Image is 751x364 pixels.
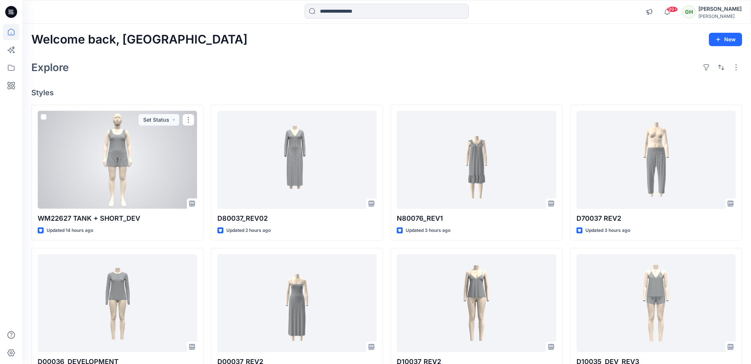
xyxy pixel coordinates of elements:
[226,227,271,234] p: Updated 2 hours ago
[698,13,742,19] div: [PERSON_NAME]
[406,227,450,234] p: Updated 3 hours ago
[576,213,736,224] p: D70037 REV2
[576,254,736,352] a: D10035_DEV_REV3
[667,6,678,12] span: 99+
[698,4,742,13] div: [PERSON_NAME]
[47,227,93,234] p: Updated 14 hours ago
[397,213,556,224] p: N80076_REV1
[217,254,377,352] a: D00037_REV2
[31,88,742,97] h4: Styles
[585,227,630,234] p: Updated 3 hours ago
[38,111,197,209] a: WM22627 TANK + SHORT_DEV
[31,33,248,47] h2: Welcome back, [GEOGRAPHIC_DATA]
[397,254,556,352] a: D10037_REV2
[576,111,736,209] a: D70037 REV2
[709,33,742,46] button: New
[217,213,377,224] p: D80037_REV02
[38,213,197,224] p: WM22627 TANK + SHORT_DEV
[397,111,556,209] a: N80076_REV1
[682,5,695,19] div: GH
[38,254,197,352] a: D00036_DEVELOPMENT
[31,61,69,73] h2: Explore
[217,111,377,209] a: D80037_REV02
